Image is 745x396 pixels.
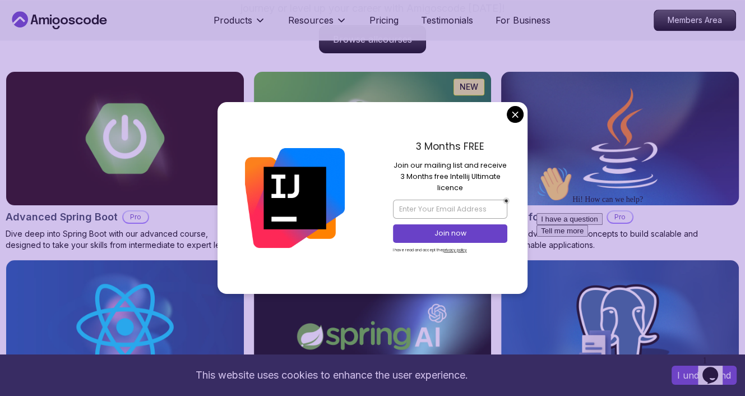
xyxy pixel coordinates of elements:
div: This website uses cookies to enhance the user experience. [8,363,655,388]
p: Members Area [654,10,735,30]
h2: Advanced Spring Boot [6,209,118,225]
button: Products [214,13,266,36]
img: :wave: [4,4,40,40]
button: Tell me more [4,63,56,75]
button: I have a question [4,52,71,63]
button: Accept cookies [672,366,737,385]
a: Pricing [369,13,399,27]
span: Hi! How can we help? [4,34,111,42]
p: Resources [288,13,334,27]
img: Advanced Spring Boot card [6,72,244,205]
p: Products [214,13,252,27]
a: Java for Developers cardJava for DevelopersProLearn advanced Java concepts to build scalable and ... [501,71,739,251]
p: NEW [460,81,478,93]
p: Pro [123,211,148,223]
img: Spring Boot for Beginners card [254,72,492,205]
a: Members Area [654,10,736,31]
a: Advanced Spring Boot cardAdvanced Spring BootProDive deep into Spring Boot with our advanced cour... [6,71,244,251]
iframe: chat widget [532,162,734,346]
button: Resources [288,13,347,36]
img: Spring AI card [254,260,492,394]
img: SQL and Databases Fundamentals card [501,260,739,394]
p: Dive deep into Spring Boot with our advanced course, designed to take your skills from intermedia... [6,228,244,251]
a: Spring Boot for Beginners cardNEWSpring Boot for BeginnersBuild a CRUD API with Spring Boot and P... [253,71,492,251]
a: Testimonials [421,13,473,27]
a: For Business [496,13,550,27]
img: Java for Developers card [496,68,745,209]
iframe: chat widget [698,351,734,385]
img: React JS Developer Guide card [6,260,244,394]
div: 👋Hi! How can we help?I have a questionTell me more [4,4,206,75]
